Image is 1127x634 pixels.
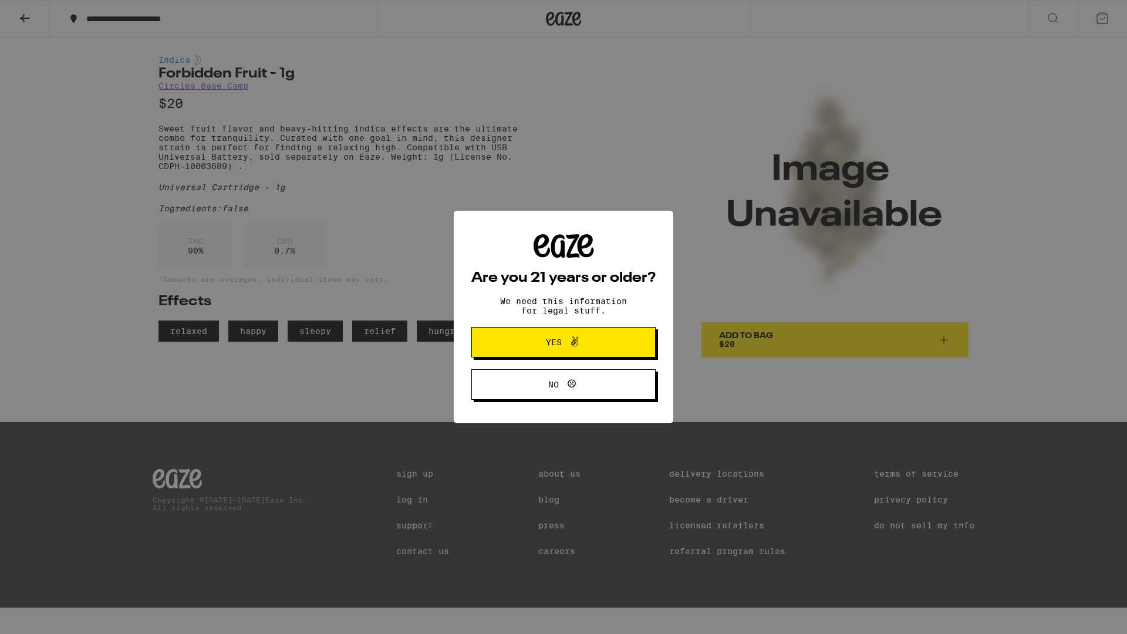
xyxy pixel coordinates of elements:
span: No [548,380,559,389]
button: Yes [471,327,656,358]
span: Yes [546,338,562,346]
p: We need this information for legal stuff. [490,296,637,315]
h2: Are you 21 years or older? [471,271,656,285]
button: No [471,369,656,400]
